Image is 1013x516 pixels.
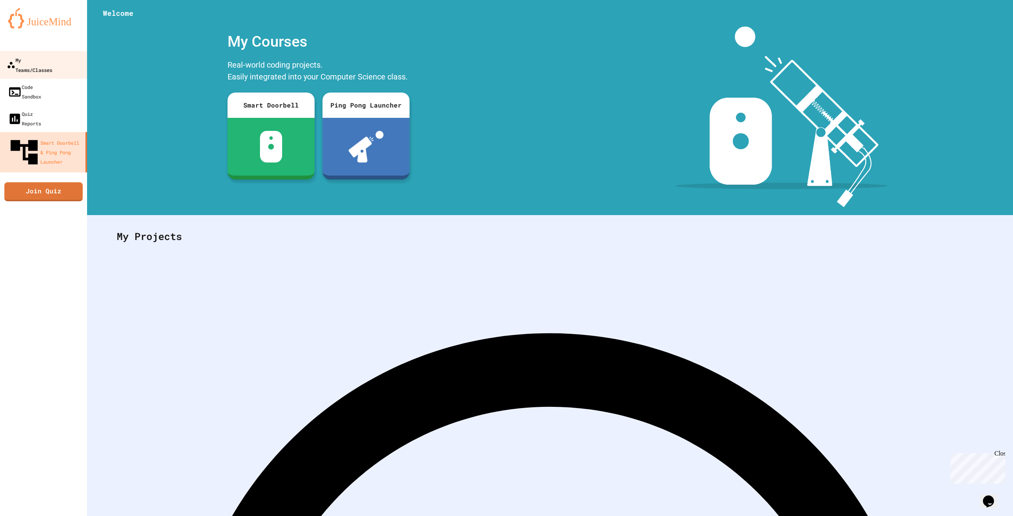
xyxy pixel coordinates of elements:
div: My Courses [224,26,414,57]
iframe: chat widget [947,450,1005,484]
iframe: chat widget [980,484,1005,508]
div: Chat with us now!Close [3,3,55,50]
div: Code Sandbox [8,82,41,101]
img: ppl-with-ball.png [349,131,384,163]
div: My Teams/Classes [7,55,52,74]
div: Smart Doorbell [228,93,315,118]
img: banner-image-my-projects.png [675,26,888,207]
img: sdb-white.svg [260,131,283,163]
div: Real-world coding projects. Easily integrated into your Computer Science class. [224,57,414,87]
div: Smart Doorbell & Ping Pong Launcher [8,136,82,168]
img: logo-orange.svg [8,8,79,28]
div: My Projects [109,221,991,252]
a: Join Quiz [4,182,83,201]
div: Quiz Reports [8,109,41,128]
div: Ping Pong Launcher [322,93,410,118]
